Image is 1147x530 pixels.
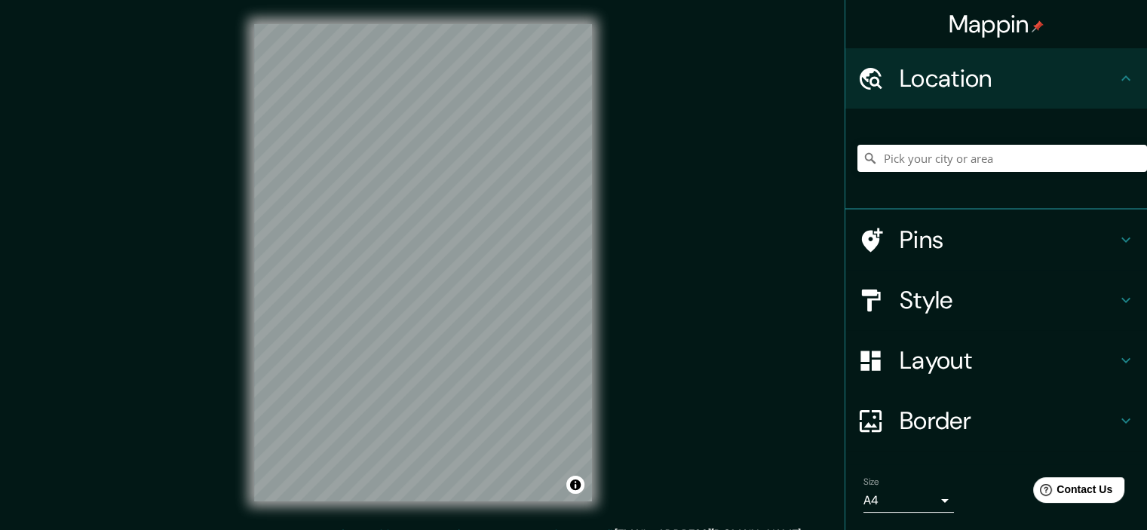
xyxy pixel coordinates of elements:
canvas: Map [254,24,592,501]
div: Border [845,391,1147,451]
h4: Location [900,63,1117,93]
div: Location [845,48,1147,109]
div: Style [845,270,1147,330]
div: Pins [845,210,1147,270]
label: Size [863,476,879,489]
h4: Style [900,285,1117,315]
h4: Layout [900,345,1117,375]
div: Layout [845,330,1147,391]
h4: Pins [900,225,1117,255]
h4: Border [900,406,1117,436]
iframe: Help widget launcher [1013,471,1130,513]
input: Pick your city or area [857,145,1147,172]
h4: Mappin [949,9,1044,39]
img: pin-icon.png [1032,20,1044,32]
div: A4 [863,489,954,513]
button: Toggle attribution [566,476,584,494]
